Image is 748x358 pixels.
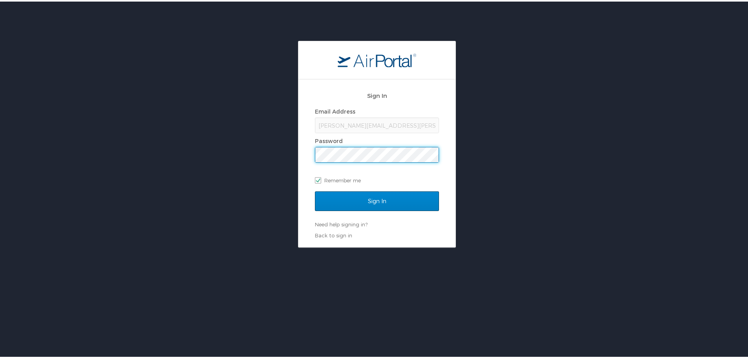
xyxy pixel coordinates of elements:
[315,90,439,99] h2: Sign In
[315,106,355,113] label: Email Address
[315,231,352,237] a: Back to sign in
[315,136,343,143] label: Password
[315,173,439,185] label: Remember me
[338,51,416,66] img: logo
[315,220,368,226] a: Need help signing in?
[315,190,439,209] input: Sign In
